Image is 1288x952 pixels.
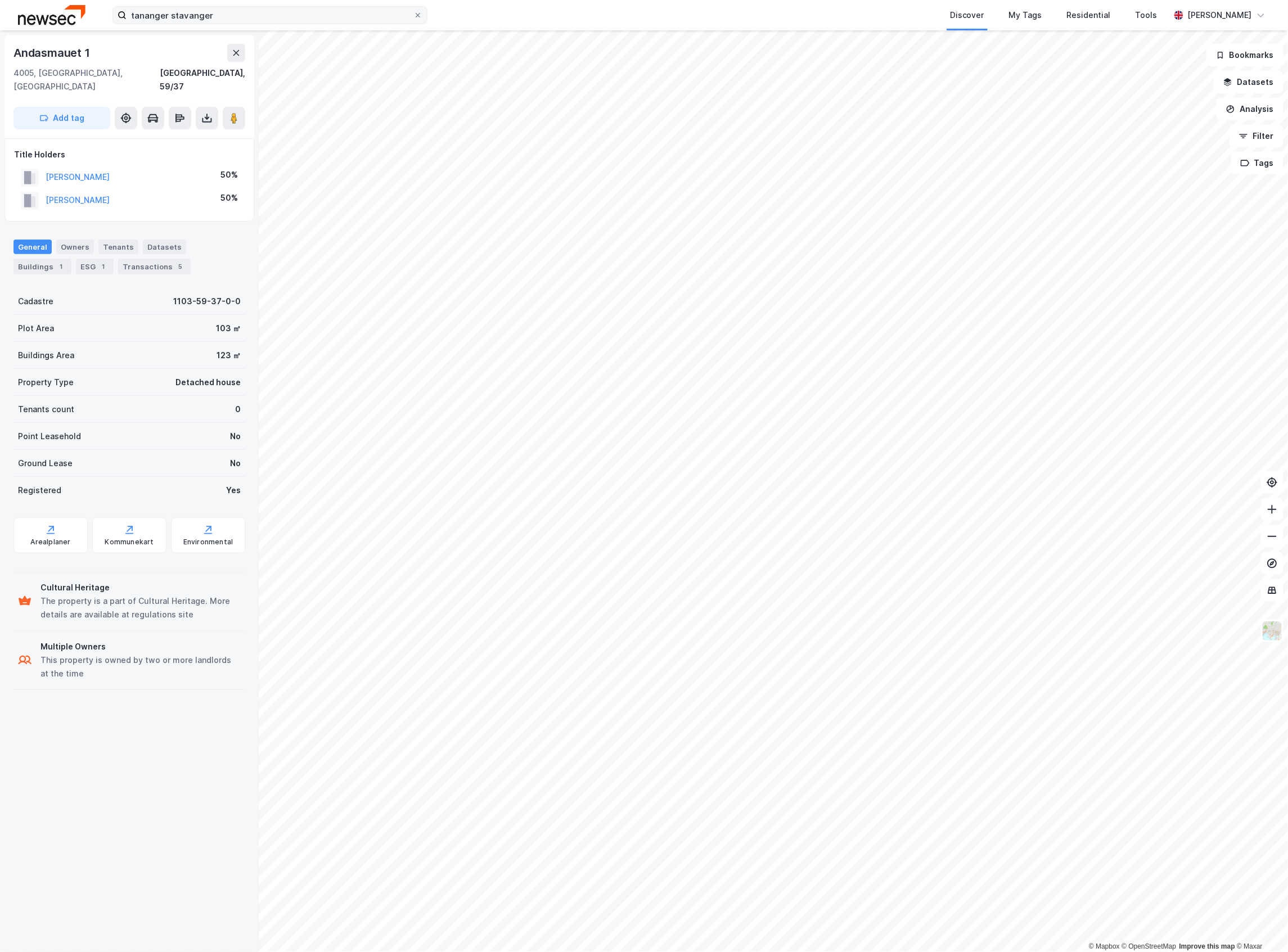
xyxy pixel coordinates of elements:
input: Search by address, cadastre, landlords, tenants or people [127,7,413,24]
a: Mapbox [1089,942,1120,950]
button: Analysis [1217,98,1284,120]
div: Point Leasehold [18,430,81,443]
button: Filter [1230,125,1284,147]
div: Ground Lease [18,457,73,470]
div: Discover [950,8,984,22]
div: Title Holders [14,148,245,161]
div: Buildings [13,259,71,274]
div: 1 [98,261,109,272]
div: ESG [76,259,114,274]
div: Residential [1067,8,1111,22]
iframe: Chat Widget [1232,898,1288,952]
button: Datasets [1214,71,1284,93]
div: General [13,240,52,254]
button: Tags [1231,152,1284,174]
div: 1 [56,261,67,272]
div: Cadastre [18,295,53,308]
div: 50% [220,191,238,205]
div: Arealplaner [30,538,70,547]
div: The property is a part of Cultural Heritage. More details are available at regulations site [40,594,241,621]
div: [PERSON_NAME] [1188,8,1252,22]
div: 1103-59-37-0-0 [173,295,241,308]
div: Plot Area [18,322,54,335]
img: Z [1262,620,1283,642]
div: No [230,430,241,443]
div: [GEOGRAPHIC_DATA], 59/37 [160,66,245,93]
div: Datasets [143,240,186,254]
button: Bookmarks [1206,44,1284,66]
div: Tools [1136,8,1158,22]
a: Improve this map [1179,942,1235,950]
a: OpenStreetMap [1122,942,1177,950]
div: Detached house [175,376,241,389]
div: Multiple Owners [40,640,241,653]
div: Tenants count [18,403,74,416]
div: Kontrollprogram for chat [1232,898,1288,952]
div: 0 [235,403,241,416]
div: Property Type [18,376,74,389]
img: newsec-logo.f6e21ccffca1b3a03d2d.png [18,5,85,25]
div: No [230,457,241,470]
div: 103 ㎡ [216,322,241,335]
div: Kommunekart [105,538,154,547]
div: Tenants [98,240,138,254]
div: Registered [18,484,61,497]
div: 5 [175,261,186,272]
div: This property is owned by two or more landlords at the time [40,653,241,680]
div: Transactions [118,259,191,274]
div: My Tags [1009,8,1042,22]
div: 4005, [GEOGRAPHIC_DATA], [GEOGRAPHIC_DATA] [13,66,160,93]
div: Buildings Area [18,349,74,362]
div: 123 ㎡ [217,349,241,362]
div: Cultural Heritage [40,581,241,594]
div: Environmental [183,538,233,547]
div: Yes [226,484,241,497]
button: Add tag [13,107,110,129]
div: Owners [56,240,94,254]
div: Andasmauet 1 [13,44,92,62]
div: 50% [220,168,238,182]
